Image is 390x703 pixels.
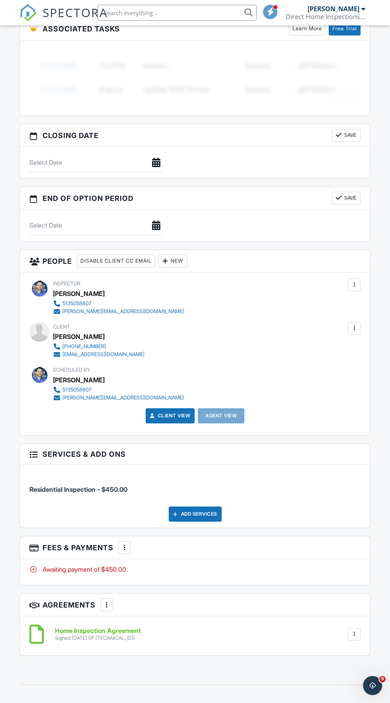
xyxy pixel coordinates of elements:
div: [PERSON_NAME][EMAIL_ADDRESS][DOMAIN_NAME] [62,308,184,315]
button: Save [332,192,361,204]
img: The Best Home Inspection Software - Spectora [19,4,37,21]
span: Scheduled By [53,367,90,373]
h3: People [20,250,370,273]
span: 9 [379,676,386,682]
input: Search everything... [97,5,257,21]
input: Select Date [29,153,162,172]
span: Inspector [53,280,80,286]
a: 5135058807 [53,300,184,308]
div: 5135058807 [62,300,92,307]
div: [PERSON_NAME] [53,374,105,386]
div: Direct Home Inspections LLC [286,13,365,21]
li: Service: Residential Inspection [29,471,361,500]
iframe: Intercom live chat [363,676,382,695]
div: Disable Client CC Email [77,255,155,267]
h6: Home Inspection Agreement [55,627,141,635]
div: [PHONE_NUMBER] [62,343,106,350]
span: Client [53,324,70,330]
a: [PERSON_NAME][EMAIL_ADDRESS][DOMAIN_NAME] [53,394,184,402]
h3: Fees & Payments [20,536,370,559]
span: Residential Inspection - $450.00 [29,485,127,493]
a: [PERSON_NAME][EMAIL_ADDRESS][DOMAIN_NAME] [53,308,184,315]
div: 5135058807 [62,387,92,393]
span: End of Option Period [43,193,134,204]
a: Home Inspection Agreement Signed [DATE] (IP [TECHNICAL_ID]) [55,627,141,641]
div: Awaiting payment of $450.00. [29,565,361,574]
input: Select Date [29,216,162,235]
div: [PERSON_NAME] [53,331,105,343]
h3: Services & Add ons [20,444,370,465]
img: blurred-tasks-251b60f19c3f713f9215ee2a18cbf2105fc2d72fcd585247cf5e9ec0c957c1dd.png [29,47,361,108]
a: SPECTORA [19,11,108,27]
h3: Agreements [20,594,370,616]
span: Closing date [43,130,99,141]
div: [PERSON_NAME] [53,288,105,300]
div: New [158,255,187,267]
div: Add Services [169,506,222,522]
div: [EMAIL_ADDRESS][DOMAIN_NAME] [62,351,144,358]
button: Save [332,129,361,142]
a: Learn More [289,23,326,35]
a: 5135058807 [53,386,184,394]
span: SPECTORA [43,4,108,21]
a: Client View [148,412,191,420]
div: [PERSON_NAME][EMAIL_ADDRESS][DOMAIN_NAME] [62,395,184,401]
div: Signed [DATE] (IP [TECHNICAL_ID]) [55,635,141,641]
a: [EMAIL_ADDRESS][DOMAIN_NAME] [53,351,144,358]
a: Free Trial [329,23,361,35]
div: [PERSON_NAME] [308,5,359,13]
a: [PHONE_NUMBER] [53,343,144,351]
